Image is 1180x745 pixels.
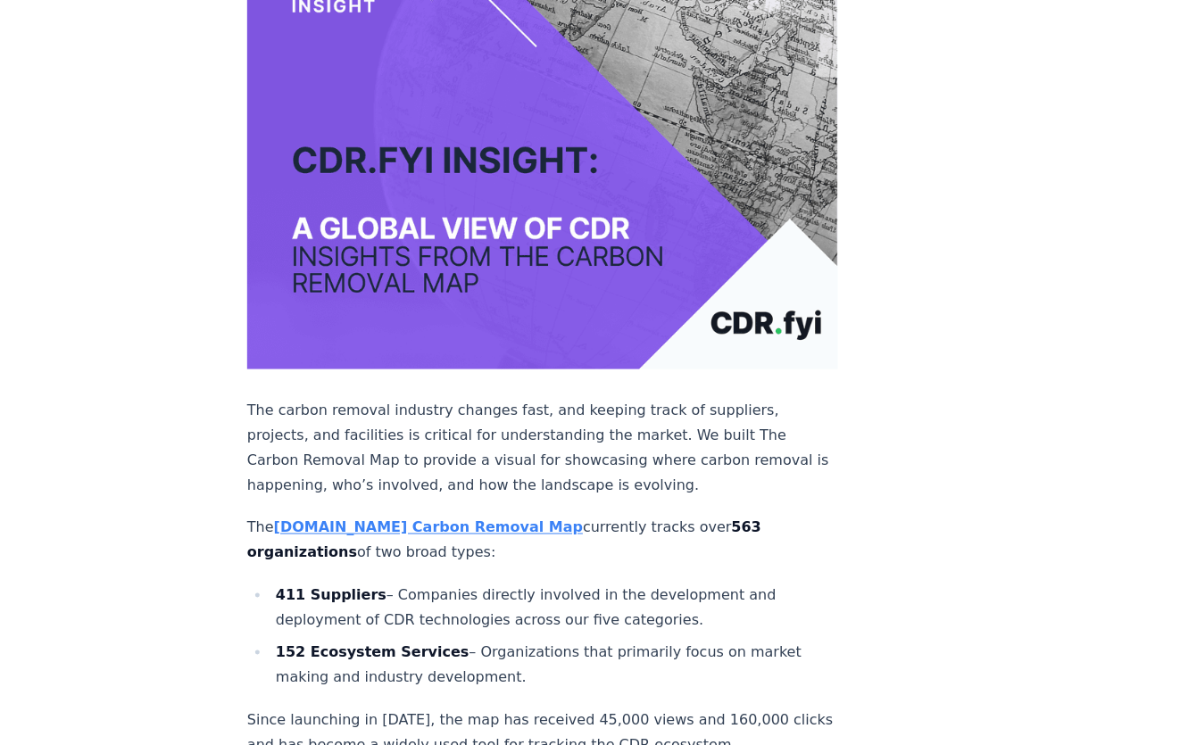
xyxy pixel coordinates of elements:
li: – Companies directly involved in the development and deployment of CDR technologies across our fi... [270,584,838,633]
p: The carbon removal industry changes fast, and keeping track of suppliers, projects, and facilitie... [247,398,838,498]
strong: 411 Suppliers [276,587,386,604]
strong: 152 Ecosystem Services [276,644,470,661]
li: – Organizations that primarily focus on market making and industry development. [270,641,838,691]
p: The currently tracks over of two broad types: [247,516,838,566]
a: [DOMAIN_NAME] Carbon Removal Map [274,519,583,536]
